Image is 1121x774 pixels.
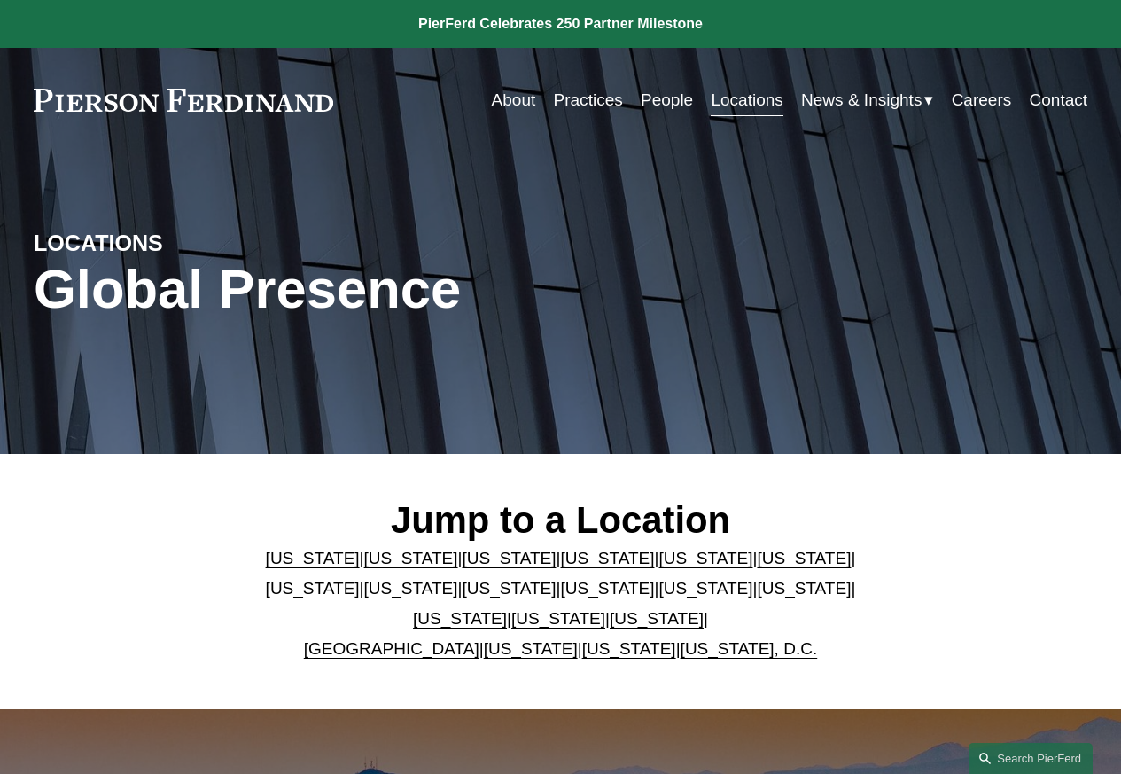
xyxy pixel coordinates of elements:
[511,609,605,628] a: [US_STATE]
[757,579,851,598] a: [US_STATE]
[266,579,360,598] a: [US_STATE]
[253,498,868,543] h2: Jump to a Location
[492,83,536,117] a: About
[554,83,623,117] a: Practices
[463,579,557,598] a: [US_STATE]
[34,230,297,258] h4: LOCATIONS
[266,549,360,567] a: [US_STATE]
[641,83,693,117] a: People
[801,85,922,115] span: News & Insights
[582,639,676,658] a: [US_STATE]
[561,549,655,567] a: [US_STATE]
[364,549,458,567] a: [US_STATE]
[610,609,704,628] a: [US_STATE]
[463,549,557,567] a: [US_STATE]
[658,549,752,567] a: [US_STATE]
[681,639,818,658] a: [US_STATE], D.C.
[364,579,458,598] a: [US_STATE]
[952,83,1012,117] a: Careers
[658,579,752,598] a: [US_STATE]
[304,639,479,658] a: [GEOGRAPHIC_DATA]
[253,543,868,665] p: | | | | | | | | | | | | | | | | | |
[484,639,578,658] a: [US_STATE]
[969,743,1093,774] a: Search this site
[801,83,933,117] a: folder dropdown
[1030,83,1088,117] a: Contact
[561,579,655,598] a: [US_STATE]
[34,258,736,320] h1: Global Presence
[413,609,507,628] a: [US_STATE]
[711,83,782,117] a: Locations
[757,549,851,567] a: [US_STATE]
